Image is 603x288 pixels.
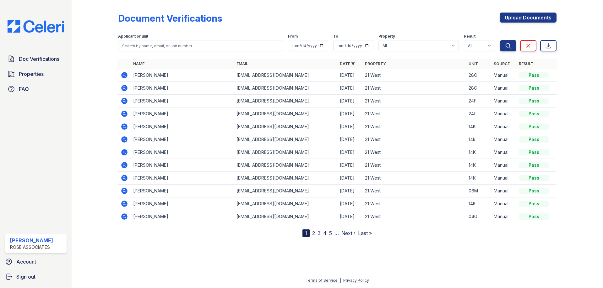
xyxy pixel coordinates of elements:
[362,69,466,82] td: 21 West
[341,230,356,236] a: Next ›
[131,210,234,223] td: [PERSON_NAME]
[466,133,491,146] td: 14k
[491,120,516,133] td: Manual
[466,95,491,107] td: 24F
[362,95,466,107] td: 21 West
[131,82,234,95] td: [PERSON_NAME]
[491,82,516,95] td: Manual
[5,53,67,65] a: Doc Verifications
[337,82,362,95] td: [DATE]
[329,230,332,236] a: 5
[16,273,35,280] span: Sign out
[10,237,53,244] div: [PERSON_NAME]
[358,230,372,236] a: Last »
[234,197,337,210] td: [EMAIL_ADDRESS][DOMAIN_NAME]
[337,197,362,210] td: [DATE]
[500,13,557,23] a: Upload Documents
[362,146,466,159] td: 21 West
[337,120,362,133] td: [DATE]
[491,95,516,107] td: Manual
[3,270,69,283] a: Sign out
[362,185,466,197] td: 21 West
[19,70,44,78] span: Properties
[234,82,337,95] td: [EMAIL_ADDRESS][DOMAIN_NAME]
[519,123,549,130] div: Pass
[234,185,337,197] td: [EMAIL_ADDRESS][DOMAIN_NAME]
[519,201,549,207] div: Pass
[333,34,338,39] label: To
[491,210,516,223] td: Manual
[466,120,491,133] td: 14K
[491,69,516,82] td: Manual
[131,197,234,210] td: [PERSON_NAME]
[466,107,491,120] td: 24f
[491,159,516,172] td: Manual
[131,185,234,197] td: [PERSON_NAME]
[362,120,466,133] td: 21 West
[466,69,491,82] td: 28C
[234,107,337,120] td: [EMAIL_ADDRESS][DOMAIN_NAME]
[337,210,362,223] td: [DATE]
[118,40,283,51] input: Search by name, email, or unit number
[466,197,491,210] td: 14K
[340,61,355,66] a: Date ▼
[519,111,549,117] div: Pass
[362,172,466,185] td: 21 West
[118,34,148,39] label: Applicant or unit
[362,82,466,95] td: 21 West
[234,120,337,133] td: [EMAIL_ADDRESS][DOMAIN_NAME]
[519,149,549,155] div: Pass
[302,229,310,237] div: 1
[337,146,362,159] td: [DATE]
[466,210,491,223] td: 04G
[519,61,534,66] a: Result
[131,159,234,172] td: [PERSON_NAME]
[343,278,369,283] a: Privacy Policy
[365,61,386,66] a: Property
[519,175,549,181] div: Pass
[234,95,337,107] td: [EMAIL_ADDRESS][DOMAIN_NAME]
[337,159,362,172] td: [DATE]
[466,159,491,172] td: 14K
[519,98,549,104] div: Pass
[466,172,491,185] td: 14K
[466,185,491,197] td: 06M
[16,258,36,265] span: Account
[312,230,315,236] a: 2
[10,244,53,250] div: Rose Associates
[337,185,362,197] td: [DATE]
[234,133,337,146] td: [EMAIL_ADDRESS][DOMAIN_NAME]
[236,61,248,66] a: Email
[362,133,466,146] td: 21 West
[491,146,516,159] td: Manual
[519,213,549,220] div: Pass
[491,133,516,146] td: Manual
[306,278,338,283] a: Terms of Service
[466,82,491,95] td: 28C
[5,68,67,80] a: Properties
[362,197,466,210] td: 21 West
[491,107,516,120] td: Manual
[464,34,475,39] label: Result
[131,146,234,159] td: [PERSON_NAME]
[19,55,59,63] span: Doc Verifications
[234,69,337,82] td: [EMAIL_ADDRESS][DOMAIN_NAME]
[19,85,29,93] span: FAQ
[131,107,234,120] td: [PERSON_NAME]
[337,133,362,146] td: [DATE]
[362,159,466,172] td: 21 West
[362,107,466,120] td: 21 West
[491,172,516,185] td: Manual
[131,95,234,107] td: [PERSON_NAME]
[337,95,362,107] td: [DATE]
[5,83,67,95] a: FAQ
[118,13,222,24] div: Document Verifications
[494,61,510,66] a: Source
[337,69,362,82] td: [DATE]
[362,210,466,223] td: 21 West
[3,255,69,268] a: Account
[491,197,516,210] td: Manual
[519,136,549,143] div: Pass
[519,162,549,168] div: Pass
